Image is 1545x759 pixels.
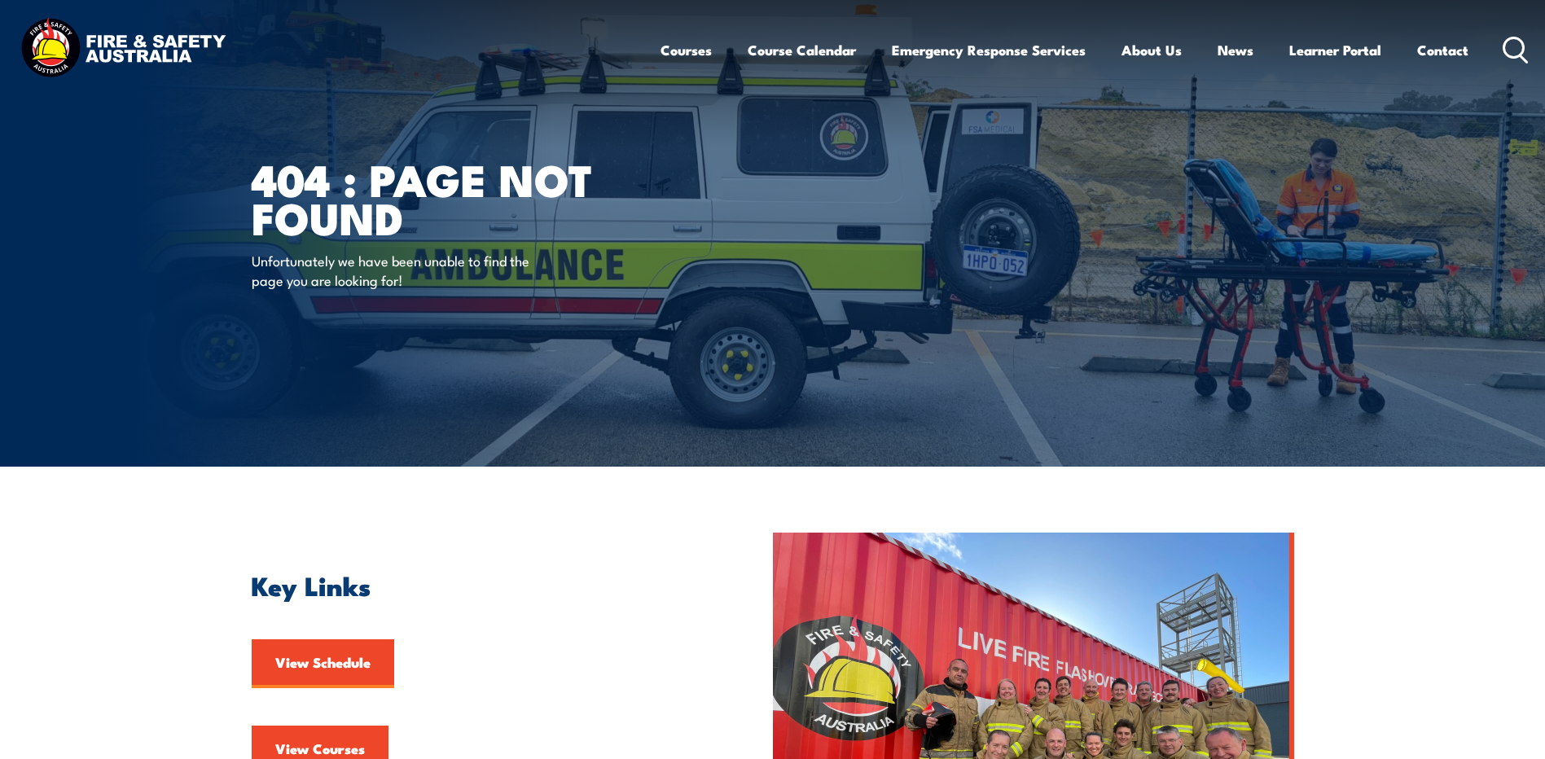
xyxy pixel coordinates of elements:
a: About Us [1121,29,1182,72]
h2: Key Links [252,573,698,596]
h1: 404 : Page Not Found [252,160,654,235]
a: News [1218,29,1253,72]
a: View Schedule [252,639,394,688]
a: Learner Portal [1289,29,1381,72]
a: Emergency Response Services [892,29,1086,72]
a: Courses [661,29,712,72]
p: Unfortunately we have been unable to find the page you are looking for! [252,251,549,289]
a: Course Calendar [748,29,856,72]
a: Contact [1417,29,1468,72]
